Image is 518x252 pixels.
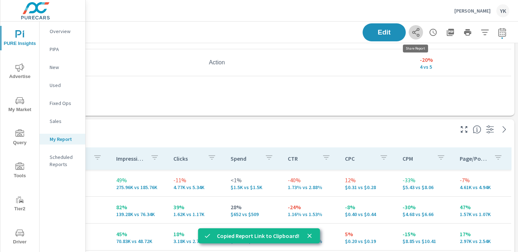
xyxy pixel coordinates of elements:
p: -11% [173,176,219,184]
p: -8% [345,203,391,211]
p: $5.43 vs $8.06 [403,184,448,190]
p: -15% [403,230,448,238]
p: 1,569 vs 1,068 [460,211,505,217]
a: See more details in report [499,124,510,135]
span: Tier2 [3,196,37,213]
p: 82% [116,203,162,211]
button: "Export Report to PDF" [443,25,458,40]
p: 18% [173,230,219,238]
p: Page/Post Action [460,155,488,162]
p: $627 vs $507 [231,238,276,244]
p: Scheduled Reports [50,154,79,168]
p: Overview [50,28,79,35]
p: Spend [231,155,259,162]
p: 139,276 vs 76,339 [116,211,162,217]
p: 4,768 vs 5,342 [173,184,219,190]
p: 47% [460,203,505,211]
p: <1% [231,176,276,184]
span: PURE Insights [3,30,37,48]
p: New [50,64,79,71]
p: Sales [50,118,79,125]
p: 1,621 vs 1,167 [173,211,219,217]
p: 1.16% vs 1.53% [288,211,333,217]
p: -7% [460,176,505,184]
p: $8.85 vs $10.41 [403,238,448,244]
button: close [305,231,314,240]
p: Copied Report Link to Clipboard! [217,232,299,240]
p: $0.20 vs $0.19 [345,238,391,244]
div: YK [496,4,509,17]
p: 3,176 vs 2,696 [173,238,219,244]
p: CPC [345,155,373,162]
button: Edit [363,23,406,41]
p: $4.68 vs $6.66 [403,211,448,217]
p: $1,499 vs $1,498 [231,184,276,190]
p: $0.40 vs $0.44 [345,211,391,217]
span: Advertise [3,63,37,81]
p: 4 vs 5 [420,64,505,70]
p: CTR [288,155,316,162]
p: 2,969 vs 2,543 [460,238,505,244]
div: Used [40,80,85,91]
p: 45% [116,230,162,238]
p: -24% [288,203,333,211]
p: -20% [420,55,505,64]
div: Sales [40,116,85,127]
p: [PERSON_NAME] [454,8,491,14]
td: Action [203,54,414,72]
p: 70,831 vs 48,722 [116,238,162,244]
span: Driver [3,229,37,246]
p: 49% [116,176,162,184]
p: 1.73% vs 2.88% [288,184,333,190]
p: Impressions [116,155,145,162]
p: 12% [345,176,391,184]
p: 28% [231,203,276,211]
p: -30% [403,203,448,211]
span: My Market [3,96,37,114]
div: PIPA [40,44,85,55]
p: Clicks [173,155,202,162]
p: $0.31 vs $0.28 [345,184,391,190]
div: New [40,62,85,73]
p: PIPA [50,46,79,53]
p: 39% [173,203,219,211]
button: Print Report [460,25,475,40]
p: -40% [288,176,333,184]
span: Edit [370,29,399,36]
span: Tools [3,162,37,180]
p: Fixed Ops [50,100,79,107]
p: 4,614 vs 4,942 [460,184,505,190]
div: My Report [40,134,85,145]
p: CPM [403,155,431,162]
button: Make Fullscreen [458,124,470,135]
p: -33% [403,176,448,184]
span: Query [3,129,37,147]
p: 5% [345,230,391,238]
p: 17% [460,230,505,238]
p: 275,958 vs 185,762 [116,184,162,190]
p: Used [50,82,79,89]
p: $652 vs $509 [231,211,276,217]
div: Scheduled Reports [40,152,85,170]
span: This is a summary of Social performance results by campaign. Each column can be sorted. [473,125,481,134]
p: 4.48% vs 5.53% [288,238,333,244]
p: My Report [50,136,79,143]
div: Overview [40,26,85,37]
div: Fixed Ops [40,98,85,109]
